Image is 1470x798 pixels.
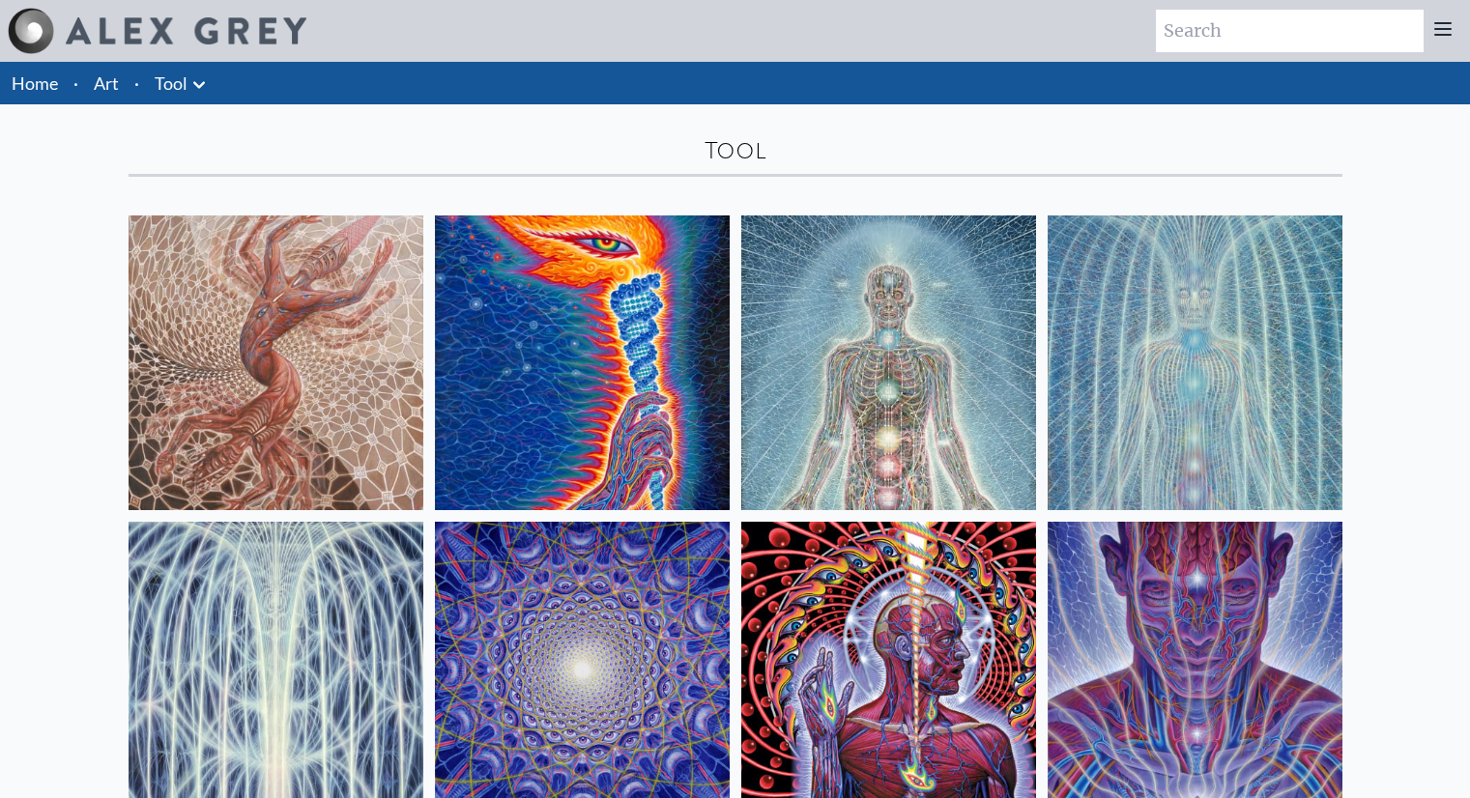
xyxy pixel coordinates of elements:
[12,72,58,94] a: Home
[66,62,86,104] li: ·
[127,62,147,104] li: ·
[129,135,1342,166] div: Tool
[94,70,119,97] a: Art
[1156,10,1424,52] input: Search
[155,70,187,97] a: Tool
